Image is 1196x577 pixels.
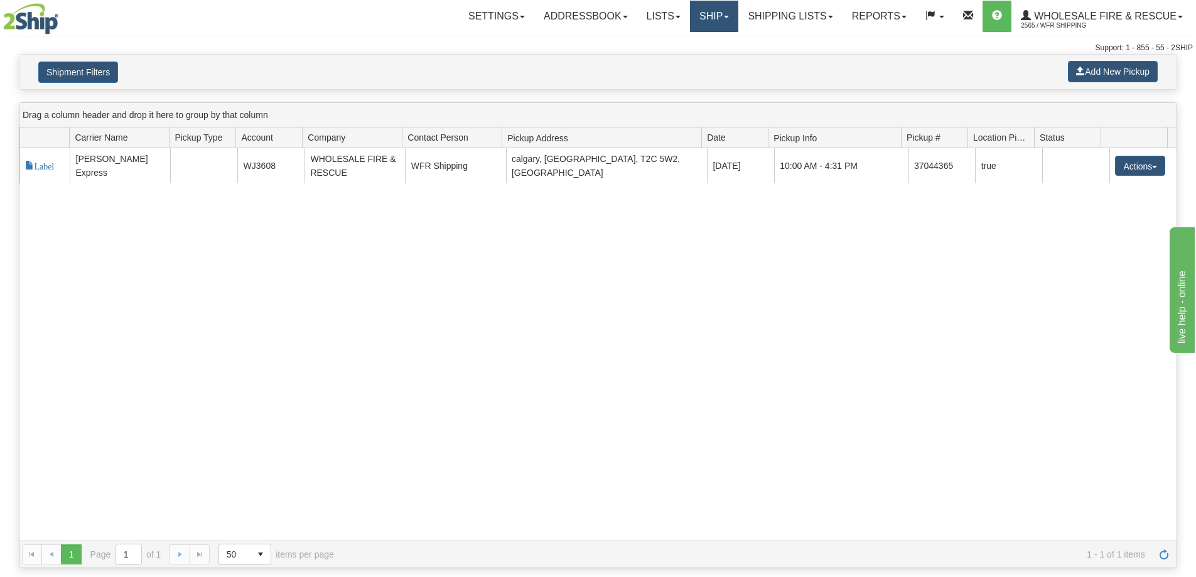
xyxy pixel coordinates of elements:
span: select [251,544,271,564]
a: Refresh [1154,544,1174,564]
span: Pickup Address [507,128,701,148]
a: Lists [637,1,690,32]
a: WHOLESALE FIRE & RESCUE 2565 / WFR Shipping [1011,1,1192,32]
a: Addressbook [534,1,637,32]
span: Account [241,131,273,144]
iframe: chat widget [1167,224,1195,352]
td: [PERSON_NAME] Express [70,148,170,183]
span: Company [308,131,345,144]
div: live help - online [9,8,116,23]
span: Page 1 [61,544,81,564]
span: Page sizes drop down [218,544,271,565]
div: Support: 1 - 855 - 55 - 2SHIP [3,43,1193,53]
img: logo2565.jpg [3,3,58,35]
td: WFR Shipping [405,148,505,183]
span: Carrier Name [75,131,127,144]
span: Pickup Info [773,128,901,148]
span: Pickup Type [175,131,222,144]
span: Location Pickup [973,131,1029,144]
td: 37044365 [908,148,976,183]
span: Status [1040,131,1065,144]
input: Page 1 [116,544,141,564]
a: Label [25,161,54,171]
td: 10:00 AM - 4:31 PM [774,148,908,183]
a: Settings [459,1,534,32]
span: Page of 1 [90,544,161,565]
td: calgary, [GEOGRAPHIC_DATA], T2C 5W2, [GEOGRAPHIC_DATA] [506,148,708,183]
span: Pickup # [907,131,940,144]
span: Contact Person [407,131,468,144]
span: items per page [218,544,334,565]
td: true [975,148,1042,183]
span: WHOLESALE FIRE & RESCUE [1031,11,1177,21]
span: 50 [227,548,243,561]
a: Ship [690,1,738,32]
span: Label [25,161,54,170]
span: 1 - 1 of 1 items [352,549,1145,559]
button: Add New Pickup [1068,61,1158,82]
td: WHOLESALE FIRE & RESCUE [304,148,405,183]
div: grid grouping header [19,103,1177,127]
td: WJ3608 [237,148,304,183]
a: Shipping lists [738,1,842,32]
button: Shipment Filters [38,62,118,83]
td: [DATE] [707,148,774,183]
a: Reports [843,1,916,32]
button: Actions [1115,156,1165,176]
span: 2565 / WFR Shipping [1021,19,1115,32]
span: Date [707,131,726,144]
